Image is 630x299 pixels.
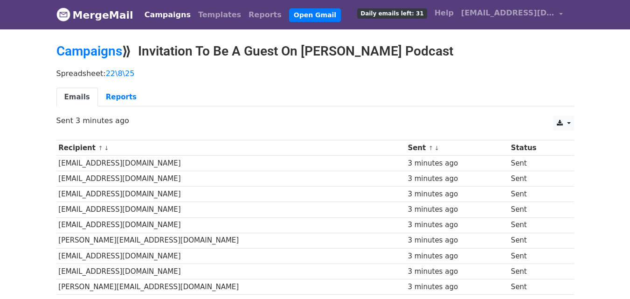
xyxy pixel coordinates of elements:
div: 3 minutes ago [408,235,506,246]
td: Sent [509,156,566,171]
a: MergeMail [56,5,133,25]
td: [PERSON_NAME][EMAIL_ADDRESS][DOMAIN_NAME] [56,233,406,248]
td: Sent [509,233,566,248]
div: 3 minutes ago [408,220,506,230]
a: ↑ [98,145,103,152]
td: [EMAIL_ADDRESS][DOMAIN_NAME] [56,171,406,187]
td: [PERSON_NAME][EMAIL_ADDRESS][DOMAIN_NAME] [56,279,406,294]
div: 3 minutes ago [408,266,506,277]
a: Campaigns [56,43,122,59]
td: Sent [509,264,566,279]
a: ↑ [428,145,433,152]
a: ↓ [434,145,439,152]
td: Sent [509,217,566,233]
td: [EMAIL_ADDRESS][DOMAIN_NAME] [56,202,406,217]
td: Sent [509,248,566,264]
div: 3 minutes ago [408,282,506,292]
td: [EMAIL_ADDRESS][DOMAIN_NAME] [56,217,406,233]
a: Reports [245,6,285,24]
img: MergeMail logo [56,7,70,21]
td: Sent [509,171,566,187]
span: Daily emails left: 31 [357,8,427,19]
a: Campaigns [141,6,194,24]
a: 22\8\25 [106,69,135,78]
div: 3 minutes ago [408,251,506,262]
a: Open Gmail [289,8,341,22]
td: [EMAIL_ADDRESS][DOMAIN_NAME] [56,187,406,202]
a: Templates [194,6,245,24]
span: [EMAIL_ADDRESS][DOMAIN_NAME] [461,7,554,19]
th: Status [509,140,566,156]
a: [EMAIL_ADDRESS][DOMAIN_NAME] [457,4,567,26]
p: Sent 3 minutes ago [56,116,574,125]
td: Sent [509,187,566,202]
a: ↓ [104,145,109,152]
div: 3 minutes ago [408,174,506,184]
td: [EMAIL_ADDRESS][DOMAIN_NAME] [56,248,406,264]
a: Daily emails left: 31 [353,4,430,22]
td: Sent [509,279,566,294]
a: Emails [56,88,98,107]
th: Sent [406,140,509,156]
div: 3 minutes ago [408,204,506,215]
h2: ⟫ Invitation To Be A Guest On [PERSON_NAME] Podcast [56,43,574,59]
td: [EMAIL_ADDRESS][DOMAIN_NAME] [56,264,406,279]
div: 3 minutes ago [408,158,506,169]
a: Reports [98,88,145,107]
td: Sent [509,202,566,217]
div: 3 minutes ago [408,189,506,200]
td: [EMAIL_ADDRESS][DOMAIN_NAME] [56,156,406,171]
th: Recipient [56,140,406,156]
p: Spreadsheet: [56,69,574,78]
a: Help [431,4,457,22]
